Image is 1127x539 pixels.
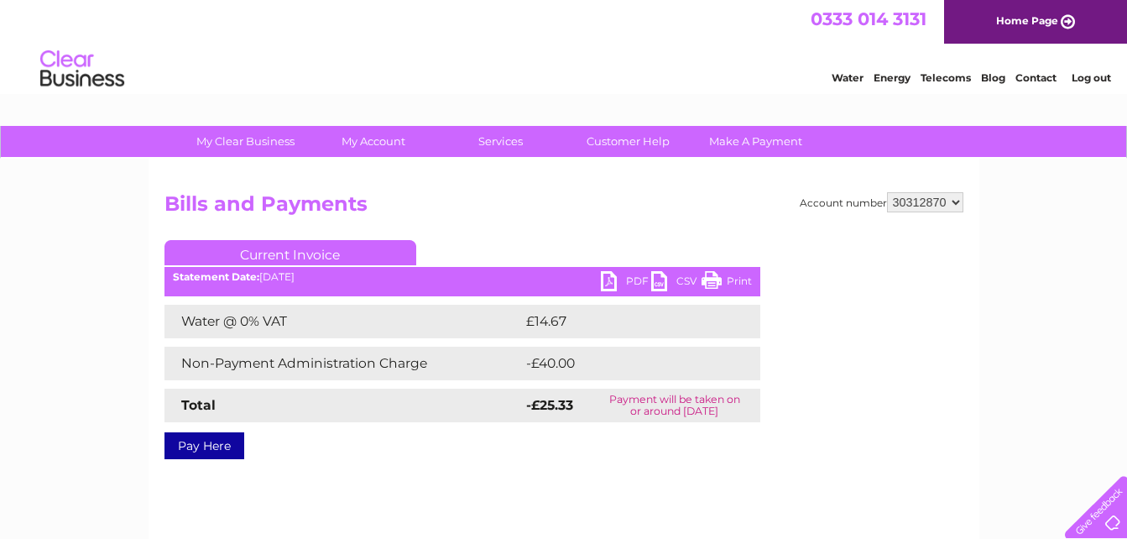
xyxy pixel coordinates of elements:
[168,9,961,81] div: Clear Business is a trading name of Verastar Limited (registered in [GEOGRAPHIC_DATA] No. 3667643...
[702,271,752,296] a: Print
[800,192,963,212] div: Account number
[1072,71,1111,84] a: Log out
[522,347,730,380] td: -£40.00
[921,71,971,84] a: Telecoms
[686,126,825,157] a: Make A Payment
[173,270,259,283] b: Statement Date:
[164,305,522,338] td: Water @ 0% VAT
[181,397,216,413] strong: Total
[164,240,416,265] a: Current Invoice
[589,389,759,422] td: Payment will be taken on or around [DATE]
[431,126,570,157] a: Services
[832,71,864,84] a: Water
[304,126,442,157] a: My Account
[874,71,910,84] a: Energy
[176,126,315,157] a: My Clear Business
[526,397,573,413] strong: -£25.33
[39,44,125,95] img: logo.png
[601,271,651,296] a: PDF
[164,192,963,224] h2: Bills and Payments
[559,126,697,157] a: Customer Help
[164,271,760,283] div: [DATE]
[651,271,702,296] a: CSV
[522,305,725,338] td: £14.67
[164,347,522,380] td: Non-Payment Administration Charge
[164,432,244,459] a: Pay Here
[811,8,926,29] a: 0333 014 3131
[981,71,1005,84] a: Blog
[1015,71,1057,84] a: Contact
